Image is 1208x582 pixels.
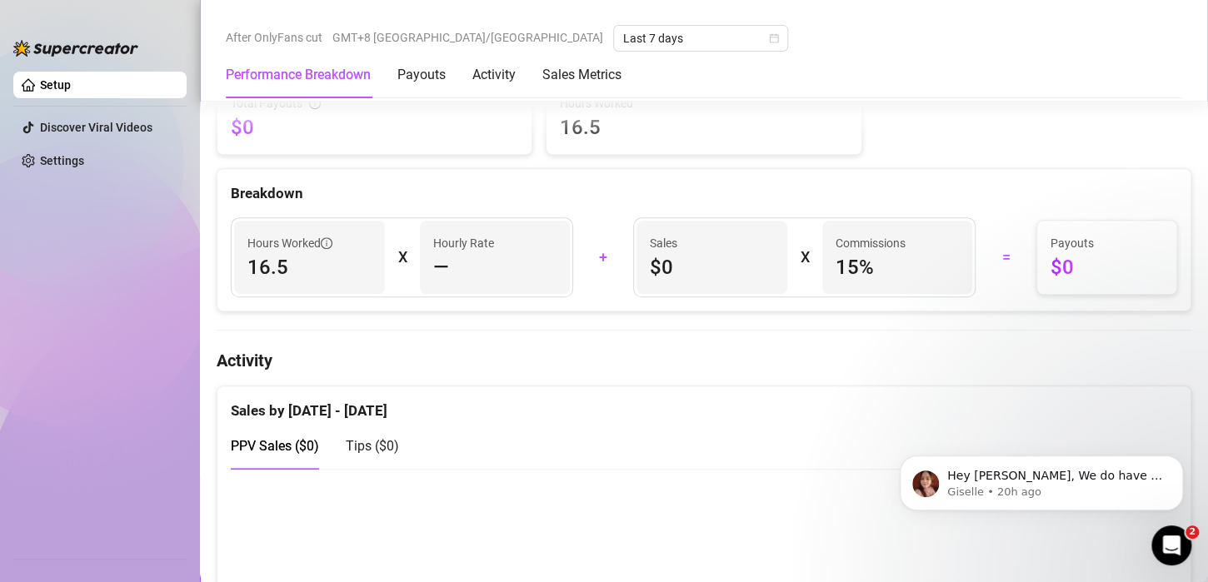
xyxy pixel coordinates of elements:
span: Sales [650,234,774,252]
img: logo-BBDzfeDw.svg [13,40,138,57]
div: X [398,244,407,271]
span: Total Payouts [231,94,302,112]
span: Tips ( $0 ) [346,438,399,454]
a: Discover Viral Videos [40,121,152,134]
span: Hours Worked [247,234,332,252]
iframe: Intercom notifications message [875,420,1208,537]
span: 16.5 [560,114,847,141]
a: Settings [40,154,84,167]
article: Hourly Rate [433,234,494,252]
span: Last 7 days [623,26,778,51]
span: Payouts [1051,234,1163,252]
span: $0 [231,114,518,141]
div: Payouts [397,65,446,85]
span: After OnlyFans cut [226,25,322,50]
span: $0 [1051,254,1163,281]
span: 16.5 [247,254,372,281]
span: calendar [769,33,779,43]
span: GMT+8 [GEOGRAPHIC_DATA]/[GEOGRAPHIC_DATA] [332,25,603,50]
div: Sales by [DATE] - [DATE] [231,386,1177,422]
span: info-circle [321,237,332,249]
div: = [986,244,1026,271]
span: 2 [1186,525,1199,539]
span: Hours Worked [560,94,847,112]
span: — [433,254,449,281]
iframe: Intercom live chat [1151,525,1191,565]
a: Setup [40,78,71,92]
div: Breakdown [231,182,1177,205]
div: X [801,244,809,271]
span: info-circle [309,97,321,109]
span: $0 [650,254,774,281]
span: 15 % [836,254,960,281]
div: + [583,244,623,271]
div: Activity [472,65,516,85]
h4: Activity [217,349,1191,372]
span: PPV Sales ( $0 ) [231,438,319,454]
article: Commissions [836,234,906,252]
div: Sales Metrics [542,65,621,85]
div: Performance Breakdown [226,65,371,85]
